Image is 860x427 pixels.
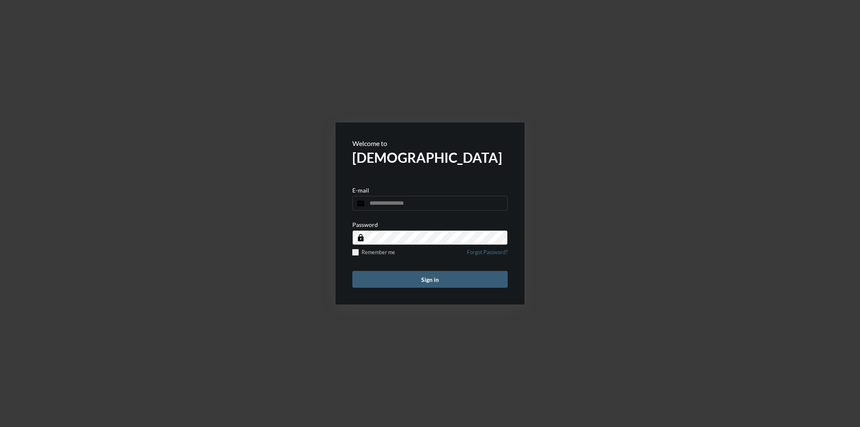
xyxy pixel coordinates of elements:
[352,221,378,228] p: Password
[467,249,508,260] a: Forgot Password?
[352,139,508,147] p: Welcome to
[352,249,395,255] label: Remember me
[352,187,369,194] p: E-mail
[352,271,508,288] button: Sign in
[352,149,508,166] h2: [DEMOGRAPHIC_DATA]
